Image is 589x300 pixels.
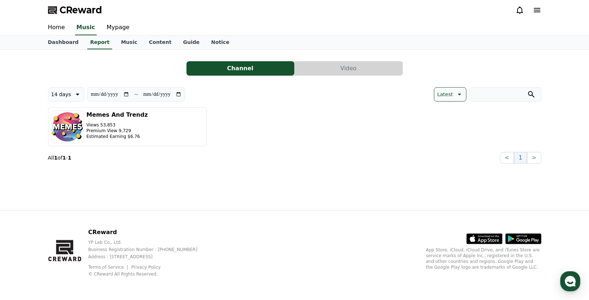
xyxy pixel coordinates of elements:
p: Premium View 9,729 [87,128,148,134]
h3: Memes And Trendz [87,111,148,119]
p: © CReward All Rights Reserved. [88,271,209,277]
button: 1 [514,152,527,164]
a: Guide [177,36,205,49]
a: Content [143,36,177,49]
button: Channel [186,61,294,76]
button: Video [295,61,403,76]
a: Home [42,20,71,35]
a: Privacy Policy [131,265,161,270]
p: Business Registration Number : [PHONE_NUMBER] [88,247,209,252]
p: All of - [48,154,71,161]
a: Terms of Service [88,265,129,270]
a: CReward [48,4,102,16]
span: CReward [60,4,102,16]
button: 14 days [48,87,84,102]
a: Report [87,36,113,49]
a: Mypage [101,20,135,35]
p: CReward [88,228,209,237]
a: Music [115,36,143,49]
img: Memes And Trendz [51,111,84,143]
button: < [500,152,514,164]
p: Address : [STREET_ADDRESS] [88,254,209,260]
p: Estimated Earning $6.76 [87,134,148,139]
p: 14 days [51,89,71,99]
p: ~ [134,90,139,99]
a: Video [295,61,403,76]
strong: 1 [68,155,71,161]
button: Latest [434,87,466,102]
strong: 1 [54,155,58,161]
button: Memes And Trendz Views 53,853 Premium View 9,729 Estimated Earning $6.76 [48,107,207,146]
strong: 1 [62,155,66,161]
p: YP Lab Co., Ltd. [88,239,209,245]
a: Notice [205,36,235,49]
p: Views 53,853 [87,122,148,128]
button: > [527,152,541,164]
a: Music [75,20,97,35]
a: Dashboard [42,36,84,49]
p: Latest [437,89,453,99]
p: App Store, iCloud, iCloud Drive, and iTunes Store are service marks of Apple Inc., registered in ... [426,247,541,270]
